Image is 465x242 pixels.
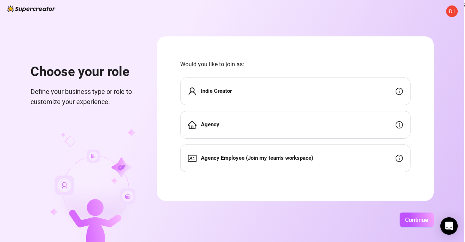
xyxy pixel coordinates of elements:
[396,88,403,95] span: info-circle
[31,87,139,107] span: Define your business type or role to customize your experience.
[400,213,434,227] button: Continue
[201,121,219,128] strong: Agency
[188,120,197,129] span: home
[180,60,411,69] span: Would you like to join as:
[405,217,428,223] span: Continue
[396,155,403,162] span: info-circle
[440,217,458,235] div: Open Intercom Messenger
[31,64,139,80] h1: Choose your role
[188,87,197,96] span: user
[396,121,403,128] span: info-circle
[201,88,232,94] strong: Indie Creator
[7,5,56,12] img: logo
[201,155,313,161] strong: Agency Employee (Join my team's workspace)
[188,154,197,163] span: idcard
[449,7,455,15] span: D I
